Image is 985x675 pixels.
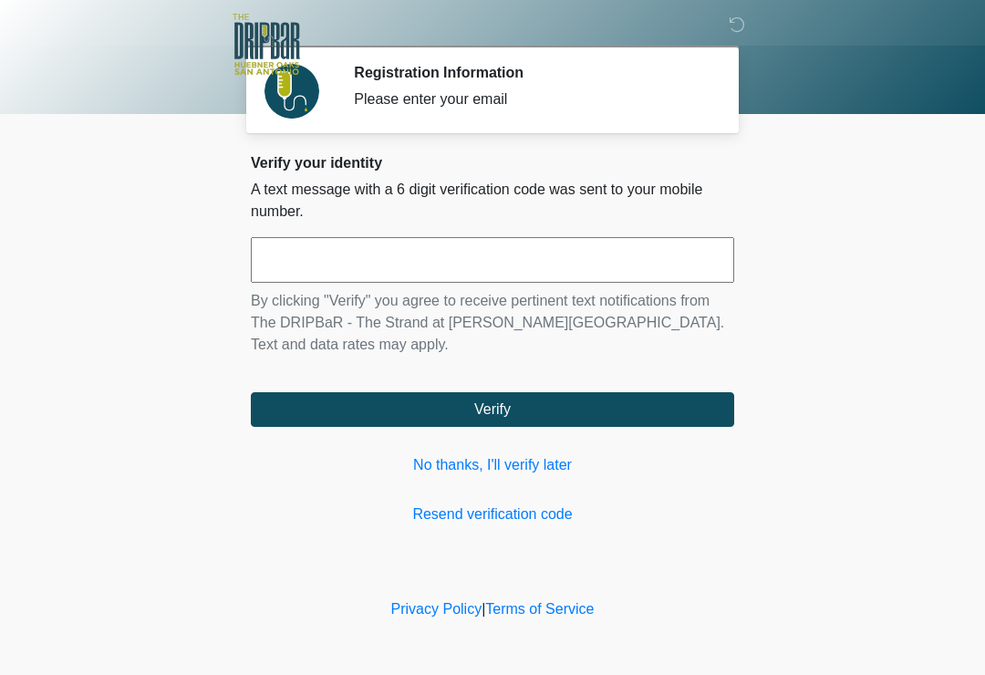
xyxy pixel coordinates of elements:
h2: Verify your identity [251,154,734,171]
a: | [482,601,485,617]
a: Resend verification code [251,504,734,525]
a: No thanks, I'll verify later [251,454,734,476]
img: Agent Avatar [264,64,319,119]
p: A text message with a 6 digit verification code was sent to your mobile number. [251,179,734,223]
p: By clicking "Verify" you agree to receive pertinent text notifications from The DRIPBaR - The Str... [251,290,734,356]
a: Terms of Service [485,601,594,617]
a: Privacy Policy [391,601,482,617]
button: Verify [251,392,734,427]
div: Please enter your email [354,88,707,110]
img: The DRIPBaR - The Strand at Huebner Oaks Logo [233,14,300,75]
